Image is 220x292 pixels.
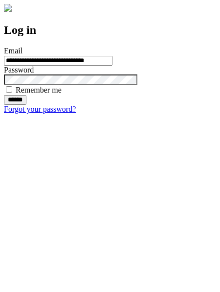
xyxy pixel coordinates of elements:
label: Password [4,66,34,74]
a: Forgot your password? [4,105,76,113]
h2: Log in [4,24,216,37]
label: Email [4,47,22,55]
img: logo-4e3dc11c47720685a147b03b5a06dd966a58ff35d612b21f08c02c0306f2b779.png [4,4,12,12]
label: Remember me [16,86,62,94]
